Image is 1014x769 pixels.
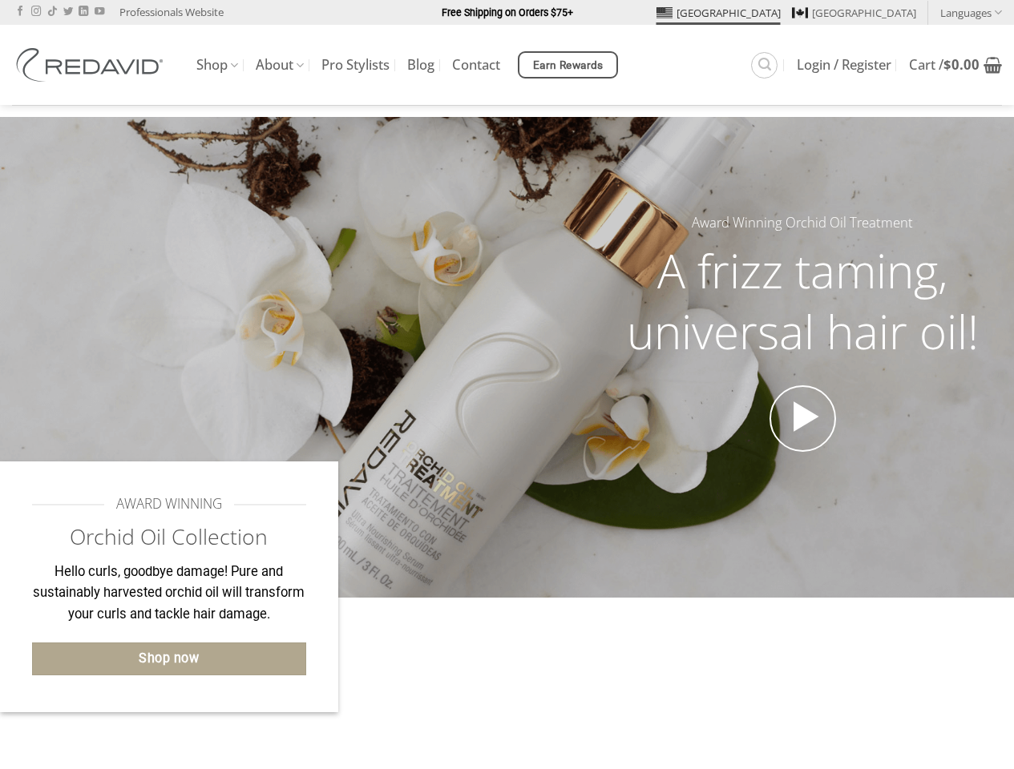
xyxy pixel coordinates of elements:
a: Blog [407,50,434,79]
a: Languages [940,1,1002,24]
a: Search [751,52,778,79]
a: [GEOGRAPHIC_DATA] [792,1,916,25]
span: Cart / [909,58,980,71]
span: $ [943,55,951,74]
a: Login / Register [797,50,891,79]
a: Follow on Instagram [31,6,41,18]
a: Shop now [32,642,306,675]
strong: Free Shipping on Orders $75+ [442,6,573,18]
a: Pro Stylists [321,50,390,79]
a: About [256,50,304,81]
a: Follow on Facebook [15,6,25,18]
a: Shop [196,50,238,81]
a: [GEOGRAPHIC_DATA] [656,1,781,25]
h2: Orchid Oil Collection [32,523,306,551]
a: View cart [909,47,1002,83]
span: Login / Register [797,58,891,71]
p: Hello curls, goodbye damage! Pure and sustainably harvested orchid oil will transform your curls ... [32,562,306,626]
a: Follow on TikTok [47,6,57,18]
span: Earn Rewards [533,57,604,74]
a: Open video in lightbox [770,385,837,453]
bdi: 0.00 [943,55,980,74]
a: Follow on YouTube [95,6,104,18]
a: Follow on Twitter [63,6,73,18]
span: AWARD WINNING [116,493,222,515]
a: Follow on LinkedIn [79,6,88,18]
a: Earn Rewards [518,51,618,79]
h2: A frizz taming, universal hair oil! [604,240,1002,361]
img: REDAVID Salon Products | United States [12,48,172,82]
span: Shop now [139,648,199,669]
h5: Award Winning Orchid Oil Treatment [604,212,1002,234]
a: Contact [452,50,500,79]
